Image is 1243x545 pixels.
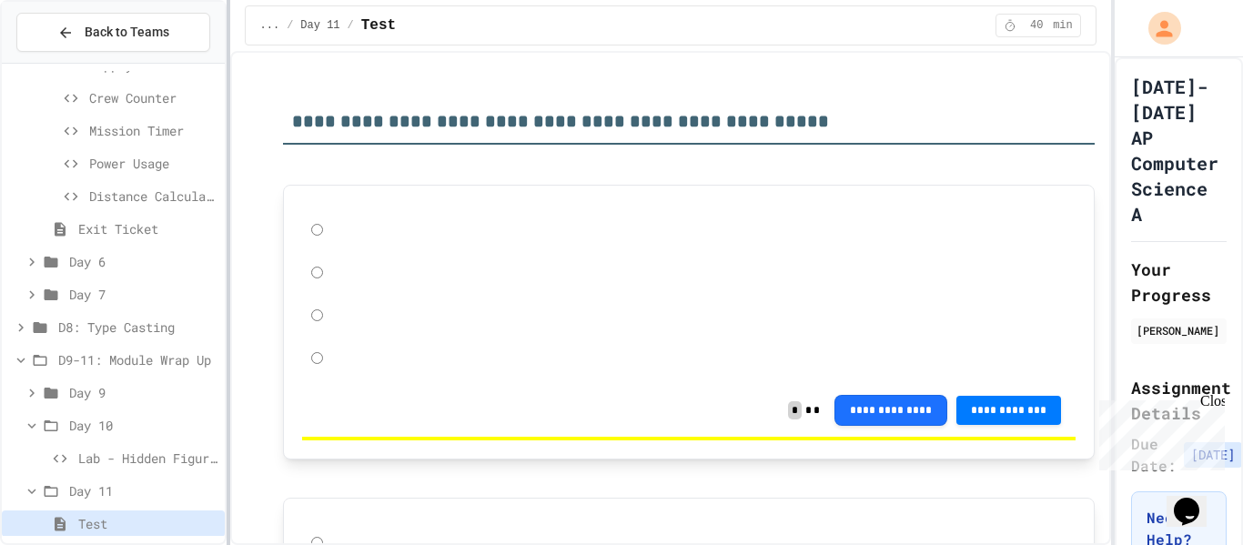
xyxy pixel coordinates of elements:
span: Day 11 [69,481,217,500]
span: Day 10 [69,416,217,435]
button: Back to Teams [16,13,210,52]
span: / [287,18,293,33]
span: Lab - Hidden Figures: Launch Weight Calculator [78,449,217,468]
span: D9-11: Module Wrap Up [58,350,217,369]
h2: Your Progress [1131,257,1227,308]
span: Day 9 [69,383,217,402]
iframe: chat widget [1092,393,1225,470]
span: min [1053,18,1073,33]
span: Day 11 [300,18,339,33]
span: Day 6 [69,252,217,271]
iframe: chat widget [1167,472,1225,527]
span: Test [78,514,217,533]
span: / [348,18,354,33]
div: Chat with us now!Close [7,7,126,116]
span: ... [260,18,280,33]
span: Test [361,15,396,36]
span: D8: Type Casting [58,318,217,337]
span: Power Usage [89,154,217,173]
span: Mission Timer [89,121,217,140]
div: My Account [1129,7,1186,49]
span: Distance Calculator [89,187,217,206]
span: Back to Teams [85,23,169,42]
h1: [DATE]-[DATE] AP Computer Science A [1131,74,1227,227]
span: Exit Ticket [78,219,217,238]
span: 40 [1022,18,1051,33]
div: [PERSON_NAME] [1137,322,1221,338]
span: Day 7 [69,285,217,304]
span: Crew Counter [89,88,217,107]
h2: Assignment Details [1131,375,1227,426]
